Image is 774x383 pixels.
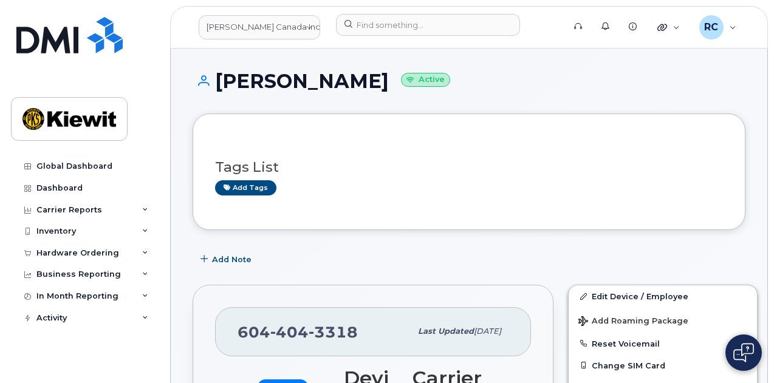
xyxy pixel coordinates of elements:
[569,308,757,333] button: Add Roaming Package
[569,285,757,307] a: Edit Device / Employee
[193,70,745,92] h1: [PERSON_NAME]
[270,323,309,341] span: 404
[238,323,358,341] span: 604
[733,343,754,362] img: Open chat
[309,323,358,341] span: 3318
[401,73,450,87] small: Active
[474,327,501,336] span: [DATE]
[193,248,262,270] button: Add Note
[569,333,757,354] button: Reset Voicemail
[215,180,276,195] a: Add tags
[418,327,474,336] span: Last updated
[215,160,723,175] h3: Tags List
[569,354,757,376] button: Change SIM Card
[212,254,252,265] span: Add Note
[578,316,688,328] span: Add Roaming Package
